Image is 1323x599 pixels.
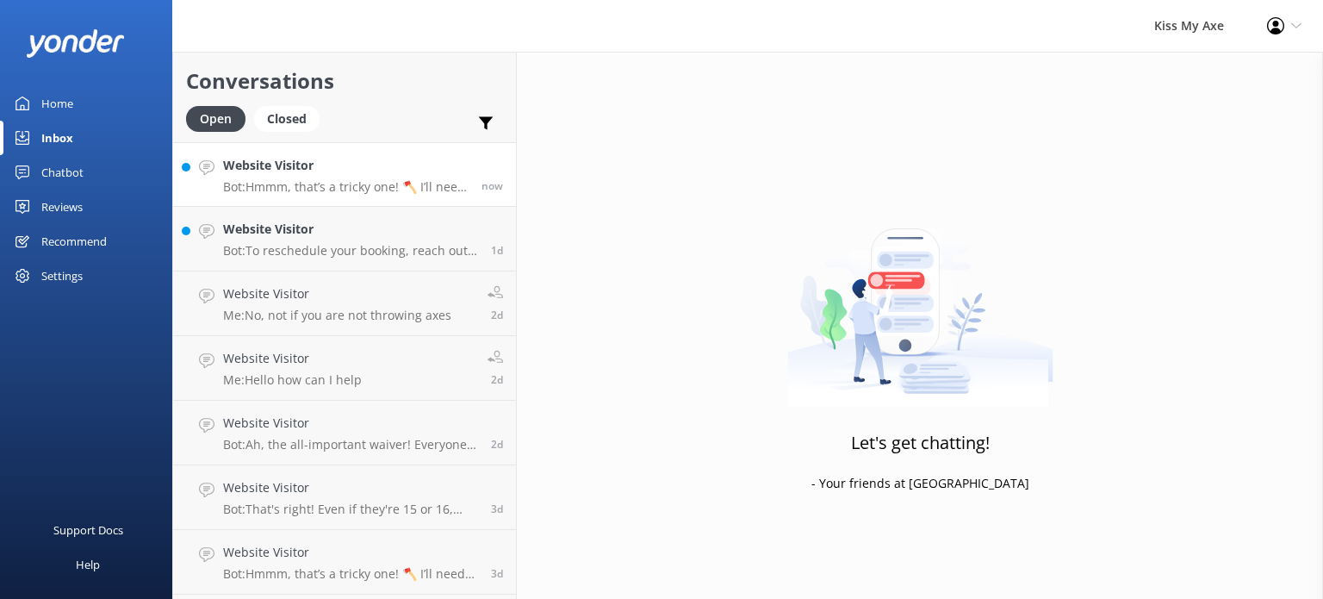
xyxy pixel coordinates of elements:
span: Oct 13 2025 12:40pm (UTC +11:00) Australia/Sydney [481,178,503,193]
p: Bot: To reschedule your booking, reach out to us as early as possible. You can give us a call at ... [223,243,478,259]
a: Website VisitorBot:Hmmm, that’s a tricky one! 🪓 I’ll need to pass this on to the Customer Service... [173,530,516,595]
a: Website VisitorBot:That's right! Even if they're 15 or 16, they'll need an adult to accompany the... [173,465,516,530]
a: Open [186,109,254,128]
h2: Conversations [186,65,503,97]
a: Website VisitorBot:Ah, the all-important waiver! Everyone needs to sign one before they start thr... [173,401,516,465]
p: Bot: Ah, the all-important waiver! Everyone needs to sign one before they start throwing axes. If... [223,437,478,452]
a: Website VisitorMe:Hello how can I help2d [173,336,516,401]
h4: Website Visitor [223,156,469,175]
p: Bot: Hmmm, that’s a tricky one! 🪓 I’ll need to pass this on to the Customer Service Team — someon... [223,566,478,582]
h3: Let's get chatting! [851,429,990,457]
a: Website VisitorBot:Hmmm, that’s a tricky one! 🪓 I’ll need to pass this on to the Customer Service... [173,142,516,207]
p: Me: Hello how can I help [223,372,362,388]
div: Home [41,86,73,121]
img: artwork of a man stealing a conversation from at giant smartphone [787,192,1053,408]
div: Reviews [41,190,83,224]
a: Closed [254,109,328,128]
h4: Website Visitor [223,478,478,497]
span: Oct 10 2025 02:36pm (UTC +11:00) Australia/Sydney [491,437,503,452]
a: Website VisitorMe:No, not if you are not throwing axes2d [173,271,516,336]
div: Inbox [41,121,73,155]
div: Support Docs [53,513,123,547]
p: Me: No, not if you are not throwing axes [223,308,451,323]
img: yonder-white-logo.png [26,29,125,58]
h4: Website Visitor [223,543,478,562]
div: Closed [254,106,320,132]
h4: Website Visitor [223,414,478,433]
span: Oct 10 2025 10:40am (UTC +11:00) Australia/Sydney [491,502,503,516]
span: Oct 10 2025 03:36pm (UTC +11:00) Australia/Sydney [491,372,503,387]
p: Bot: That's right! Even if they're 15 or 16, they'll need an adult to accompany them for the axe-... [223,502,478,517]
div: Open [186,106,245,132]
div: Settings [41,259,83,293]
span: Oct 09 2025 07:14pm (UTC +11:00) Australia/Sydney [491,566,503,581]
div: Chatbot [41,155,84,190]
h4: Website Visitor [223,284,451,303]
div: Help [76,547,100,582]
h4: Website Visitor [223,220,478,239]
h4: Website Visitor [223,349,362,368]
span: Oct 10 2025 04:55pm (UTC +11:00) Australia/Sydney [491,308,503,322]
span: Oct 11 2025 04:09pm (UTC +11:00) Australia/Sydney [491,243,503,258]
p: - Your friends at [GEOGRAPHIC_DATA] [811,474,1029,493]
a: Website VisitorBot:To reschedule your booking, reach out to us as early as possible. You can give... [173,207,516,271]
p: Bot: Hmmm, that’s a tricky one! 🪓 I’ll need to pass this on to the Customer Service Team — someon... [223,179,469,195]
div: Recommend [41,224,107,259]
